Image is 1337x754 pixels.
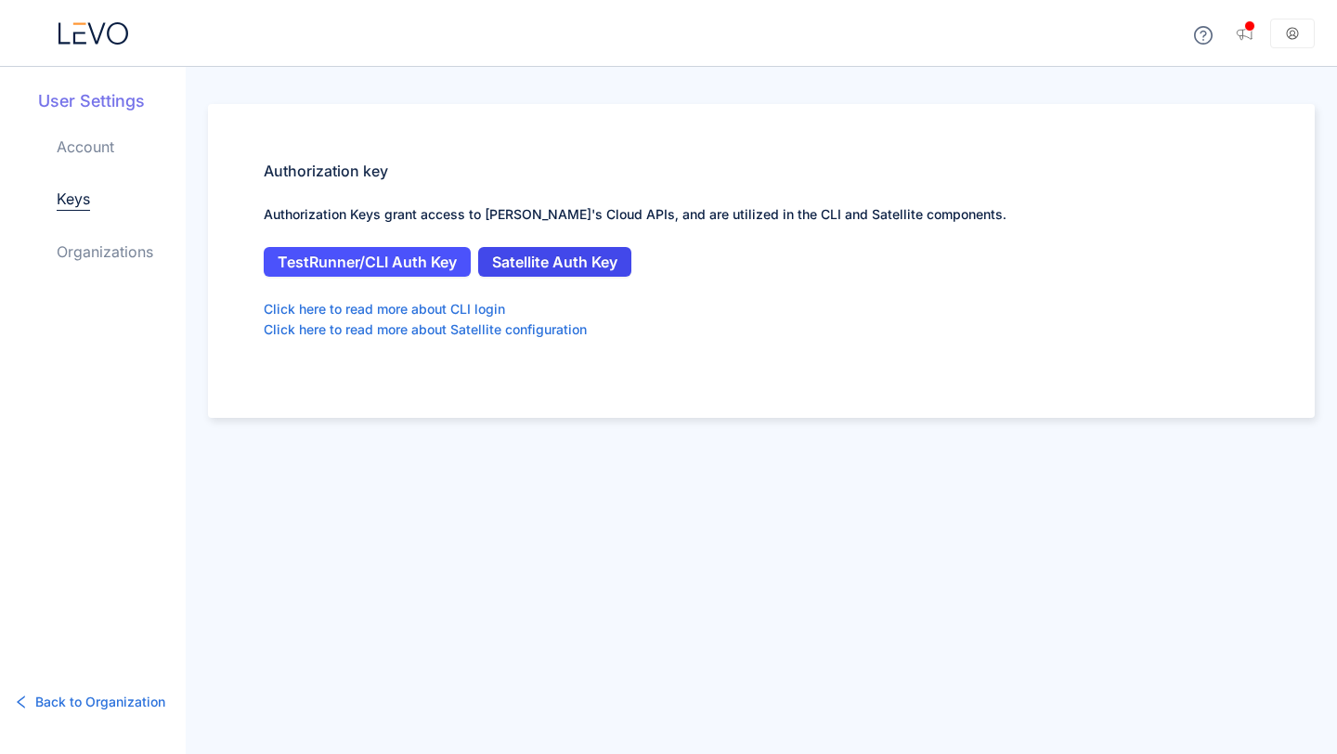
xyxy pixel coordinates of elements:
[264,160,1259,182] h5: Authorization key
[264,204,1259,225] p: Authorization Keys grant access to [PERSON_NAME]'s Cloud APIs, and are utilized in the CLI and Sa...
[57,136,114,158] a: Account
[264,299,505,319] a: Click here to read more about CLI login
[264,247,471,277] button: TestRunner/CLI Auth Key
[278,253,457,270] span: TestRunner/CLI Auth Key
[264,319,587,340] a: Click here to read more about Satellite configuration
[35,692,165,712] span: Back to Organization
[478,247,631,277] button: Satellite Auth Key
[492,253,617,270] span: Satellite Auth Key
[57,188,90,211] a: Keys
[57,240,153,263] a: Organizations
[38,89,186,113] h5: User Settings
